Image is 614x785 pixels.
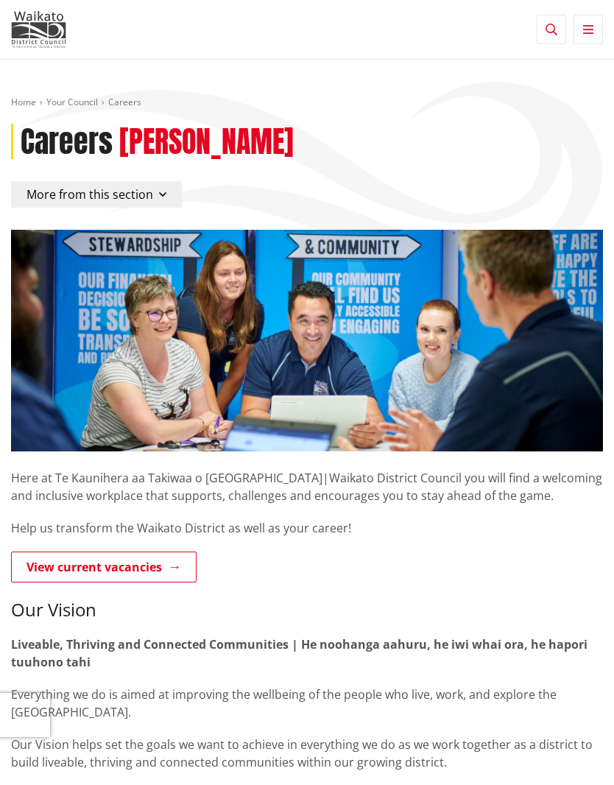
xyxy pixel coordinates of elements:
[119,124,294,159] h2: [PERSON_NAME]
[11,736,603,771] p: Our Vision helps set the goals we want to achieve in everything we do as we work together as a di...
[11,599,603,621] h3: Our Vision
[11,686,603,721] p: Everything we do is aimed at improving the wellbeing of the people who live, work, and explore th...
[11,552,197,582] a: View current vacancies
[11,11,66,48] img: Waikato District Council - Te Kaunihera aa Takiwaa o Waikato
[11,96,36,108] a: Home
[11,230,603,451] img: Ngaaruawaahia staff discussing planning
[11,96,603,109] nav: breadcrumb
[11,519,603,537] p: Help us transform the Waikato District as well as your career!
[108,96,141,108] span: Careers
[11,451,603,504] p: Here at Te Kaunihera aa Takiwaa o [GEOGRAPHIC_DATA]|Waikato District Council you will find a welc...
[46,96,98,108] a: Your Council
[21,124,113,159] h1: Careers
[27,186,153,203] span: More from this section
[11,636,587,670] strong: Liveable, Thriving and Connected Communities | He noohanga aahuru, he iwi whai ora, he hapori tuu...
[11,181,182,208] button: More from this section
